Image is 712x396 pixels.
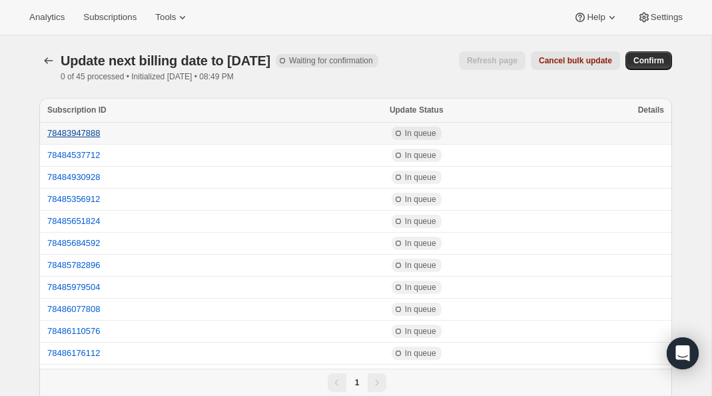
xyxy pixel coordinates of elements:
span: Settings [651,12,683,23]
span: Update Status [390,105,444,115]
span: In queue [405,260,436,271]
span: In queue [405,326,436,337]
p: 0 of 45 processed • Initialized [DATE] • 08:49 PM [61,71,277,82]
button: 78484930928 [47,172,101,182]
button: Tools [147,8,197,27]
span: Waiting for confirmation [289,55,373,66]
span: 1 [355,378,360,387]
button: 78486077808 [47,304,101,314]
button: 78485651824 [47,216,101,226]
span: Subscriptions [83,12,137,23]
button: Subscriptions [75,8,145,27]
button: 78486110576 [47,326,101,336]
span: Tools [155,12,176,23]
span: Update next billing date to [DATE] [61,53,270,68]
span: In queue [405,194,436,205]
span: In queue [405,172,436,183]
button: Analytics [21,8,73,27]
button: 78484537712 [47,150,101,160]
button: 78483947888 [47,128,101,138]
span: In queue [405,282,436,293]
span: In queue [405,238,436,249]
button: 78485684592 [47,238,101,248]
button: Confirm [625,51,672,70]
span: In queue [405,128,436,139]
span: Subscription ID [47,105,107,115]
button: Settings [629,8,691,27]
span: In queue [405,216,436,227]
button: Help [565,8,626,27]
span: In queue [405,150,436,161]
span: Confirm [633,55,664,66]
span: Help [587,12,605,23]
button: 78485979504 [47,282,101,292]
button: 78485782896 [47,260,101,270]
nav: Pagination [39,369,672,396]
button: 78486176112 [47,348,101,358]
span: Analytics [29,12,65,23]
button: Cancel bulk update [531,51,620,70]
span: In queue [405,304,436,315]
span: In queue [405,348,436,359]
span: Cancel bulk update [539,55,612,66]
button: 78485356912 [47,194,101,204]
div: Open Intercom Messenger [667,337,699,369]
span: Details [638,105,664,115]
